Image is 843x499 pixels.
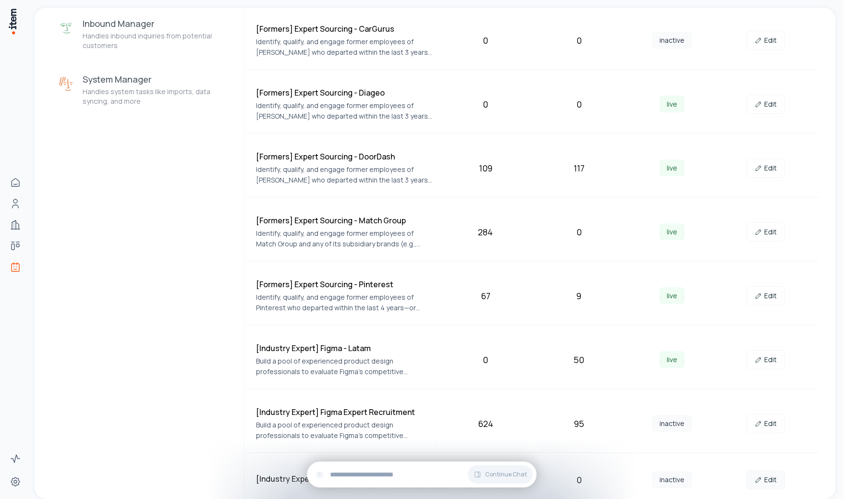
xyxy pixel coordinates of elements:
[652,32,692,49] span: inactive
[256,164,435,185] p: Identify, qualify, and engage former employees of [PERSON_NAME] who departed within the last 3 ye...
[83,87,231,106] p: Handles system tasks like imports, data syncing, and more
[256,473,435,485] h4: [Industry Expert] [PERSON_NAME] Libre - Latam
[659,351,685,368] span: live
[256,356,435,377] p: Build a pool of experienced product design professionals to evaluate Figma's competitive position...
[746,95,785,114] a: Edit
[536,97,622,111] div: 0
[443,161,528,175] div: 109
[443,225,528,239] div: 284
[443,289,528,303] div: 67
[83,73,231,85] h3: System Manager
[256,420,435,441] p: Build a pool of experienced product design professionals to evaluate Figma's competitive position...
[256,23,435,35] h4: [Formers] Expert Sourcing - CarGurus
[659,96,685,112] span: live
[256,279,435,290] h4: [Formers] Expert Sourcing - Pinterest
[256,151,435,162] h4: [Formers] Expert Sourcing - DoorDash
[746,31,785,50] a: Edit
[659,287,685,304] span: live
[746,158,785,178] a: Edit
[83,31,231,50] p: Handles inbound inquiries from potential customers
[6,194,25,213] a: People
[443,97,528,111] div: 0
[659,223,685,240] span: live
[746,470,785,489] a: Edit
[746,222,785,242] a: Edit
[50,66,238,114] button: System ManagerSystem ManagerHandles system tasks like imports, data syncing, and more
[536,417,622,430] div: 95
[6,449,25,468] a: Activity
[256,37,435,58] p: Identify, qualify, and engage former employees of [PERSON_NAME] who departed within the last 3 ye...
[6,173,25,192] a: Home
[536,225,622,239] div: 0
[256,87,435,98] h4: [Formers] Expert Sourcing - Diageo
[6,215,25,234] a: Companies
[536,353,622,366] div: 50
[746,350,785,369] a: Edit
[536,161,622,175] div: 117
[746,414,785,433] a: Edit
[256,215,435,226] h4: [Formers] Expert Sourcing - Match Group
[536,473,622,487] div: 0
[6,472,25,491] a: Settings
[8,8,17,35] img: Item Brain Logo
[58,75,75,93] img: System Manager
[652,471,692,488] span: inactive
[536,34,622,47] div: 0
[6,257,25,277] a: Agents
[536,289,622,303] div: 9
[746,286,785,305] a: Edit
[443,34,528,47] div: 0
[468,465,533,484] button: Continue Chat
[256,228,435,249] p: Identify, qualify, and engage former employees of Match Group and any of its subsidiary brands (e...
[443,417,528,430] div: 624
[50,10,238,58] button: Inbound ManagerInbound ManagerHandles inbound inquiries from potential customers
[652,415,692,432] span: inactive
[659,159,685,176] span: live
[256,406,435,418] h4: [Industry Expert] Figma Expert Recruitment
[443,353,528,366] div: 0
[485,471,527,478] span: Continue Chat
[256,342,435,354] h4: [Industry Expert] Figma - Latam
[256,100,435,122] p: Identify, qualify, and engage former employees of [PERSON_NAME] who departed within the last 3 ye...
[6,236,25,256] a: Deals
[307,462,537,487] div: Continue Chat
[256,292,435,313] p: Identify, qualify, and engage former employees of Pinterest who departed within the last 4 years—...
[83,18,231,29] h3: Inbound Manager
[58,20,75,37] img: Inbound Manager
